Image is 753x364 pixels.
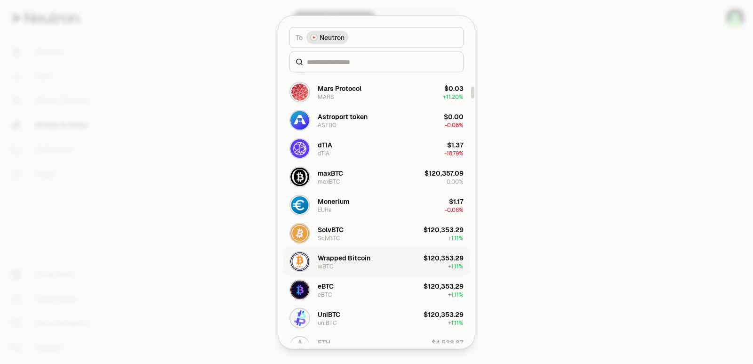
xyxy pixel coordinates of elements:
[290,195,309,214] img: EURe Logo
[449,196,464,206] div: $1.17
[424,225,464,234] div: $120,353.29
[290,280,309,299] img: eBTC Logo
[318,178,340,185] div: maxBTC
[318,253,370,262] div: Wrapped Bitcoin
[284,78,469,106] button: MARS LogoMars ProtocolMARS$0.03+11.20%
[448,291,464,298] span: + 1.11%
[290,337,309,356] img: ETH Logo
[318,93,334,100] div: MARS
[290,111,309,129] img: ASTRO Logo
[318,338,330,347] div: ETH
[448,319,464,326] span: + 1.11%
[318,291,332,298] div: eBTC
[289,27,464,48] button: ToNeutron LogoNeutron
[318,225,344,234] div: SolvBTC
[318,121,336,129] div: ASTRO
[318,149,329,157] div: dTIA
[318,319,336,326] div: uniBTC
[444,149,464,157] span: -18.79%
[311,34,317,40] img: Neutron Logo
[318,262,333,270] div: wBTC
[284,332,469,360] button: ETH LogoETHETH$4,538.87+3.24%
[290,167,309,186] img: maxBTC Logo
[318,83,361,93] div: Mars Protocol
[318,140,332,149] div: dTIA
[425,168,464,178] div: $120,357.09
[290,224,309,243] img: SolvBTC Logo
[284,304,469,332] button: uniBTC LogoUniBTCuniBTC$120,353.29+1.11%
[290,252,309,271] img: wBTC Logo
[447,140,464,149] div: $1.37
[284,247,469,275] button: wBTC LogoWrapped BitcoinwBTC$120,353.29+1.11%
[448,262,464,270] span: + 1.11%
[318,234,340,242] div: SolvBTC
[284,106,469,134] button: ASTRO LogoAstroport tokenASTRO$0.00-0.08%
[318,168,343,178] div: maxBTC
[318,347,328,355] div: ETH
[424,309,464,319] div: $120,353.29
[318,309,340,319] div: UniBTC
[318,196,349,206] div: Monerium
[445,206,464,213] span: -0.06%
[424,253,464,262] div: $120,353.29
[284,162,469,191] button: maxBTC LogomaxBTCmaxBTC$120,357.090.00%
[444,112,464,121] div: $0.00
[318,281,334,291] div: eBTC
[445,347,464,355] span: + 3.24%
[320,32,344,42] span: Neutron
[284,134,469,162] button: dTIA LogodTIAdTIA$1.37-18.79%
[290,139,309,158] img: dTIA Logo
[443,93,464,100] span: + 11.20%
[444,83,464,93] div: $0.03
[318,112,368,121] div: Astroport token
[318,206,332,213] div: EURe
[284,191,469,219] button: EURe LogoMoneriumEURe$1.17-0.06%
[284,275,469,304] button: eBTC LogoeBTCeBTC$120,353.29+1.11%
[445,121,464,129] span: -0.08%
[290,82,309,101] img: MARS Logo
[296,32,303,42] span: To
[290,308,309,327] img: uniBTC Logo
[432,338,464,347] div: $4,538.87
[424,281,464,291] div: $120,353.29
[284,219,469,247] button: SolvBTC LogoSolvBTCSolvBTC$120,353.29+1.11%
[447,178,464,185] span: 0.00%
[448,234,464,242] span: + 1.11%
